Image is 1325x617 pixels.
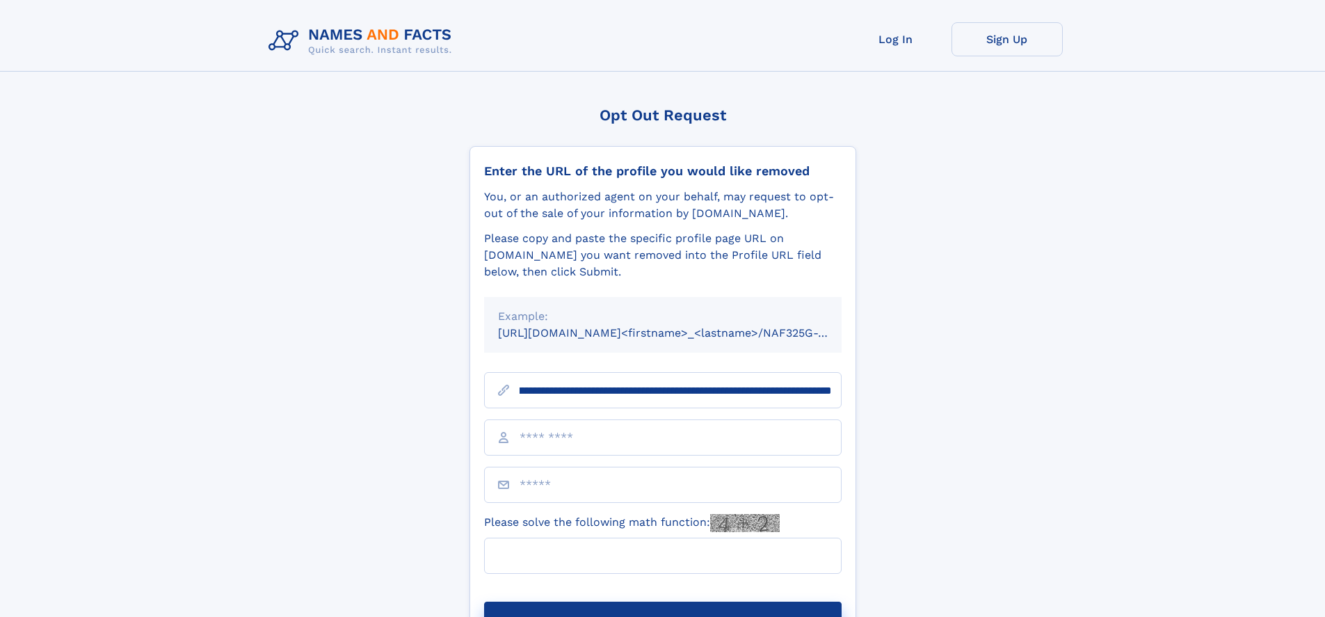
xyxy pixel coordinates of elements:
[484,514,780,532] label: Please solve the following math function:
[484,163,842,179] div: Enter the URL of the profile you would like removed
[498,326,868,339] small: [URL][DOMAIN_NAME]<firstname>_<lastname>/NAF325G-xxxxxxxx
[469,106,856,124] div: Opt Out Request
[484,230,842,280] div: Please copy and paste the specific profile page URL on [DOMAIN_NAME] you want removed into the Pr...
[484,189,842,222] div: You, or an authorized agent on your behalf, may request to opt-out of the sale of your informatio...
[263,22,463,60] img: Logo Names and Facts
[840,22,951,56] a: Log In
[498,308,828,325] div: Example:
[951,22,1063,56] a: Sign Up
